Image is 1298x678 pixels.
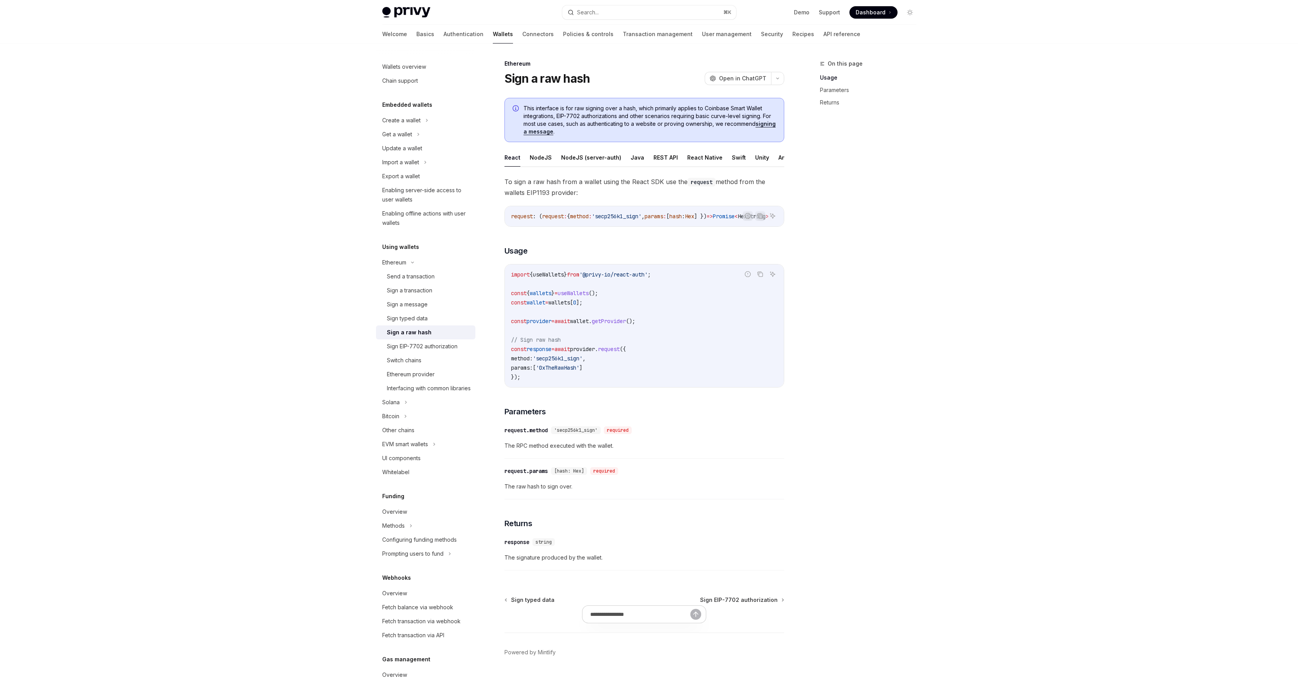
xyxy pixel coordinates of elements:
button: Report incorrect code [743,269,753,279]
a: Interfacing with common libraries [376,381,475,395]
a: Fetch transaction via API [376,628,475,642]
span: : ( [533,213,542,220]
span: from [567,271,579,278]
span: Sign typed data [511,596,555,604]
a: Whitelabel [376,465,475,479]
span: Promise [713,213,735,220]
div: Ethereum [504,60,784,68]
a: Update a wallet [376,141,475,155]
a: Sign typed data [505,596,555,604]
a: Ethereum provider [376,367,475,381]
span: Open in ChatGPT [719,75,766,82]
span: } [564,271,567,278]
a: Returns [820,96,922,109]
span: '@privy-io/react-auth' [579,271,648,278]
a: Recipes [792,25,814,43]
span: The signature produced by the wallet. [504,553,784,562]
a: Sign a message [376,297,475,311]
span: wallet [570,318,589,325]
span: : [682,213,685,220]
button: Search...⌘K [562,5,736,19]
span: useWallets [558,290,589,297]
span: = [555,290,558,297]
button: Swift [732,148,746,167]
div: Sign typed data [387,314,428,323]
button: Android [778,148,800,167]
div: Update a wallet [382,144,422,153]
a: Chain support [376,74,475,88]
span: provider [527,318,551,325]
a: Sign a transaction [376,283,475,297]
a: Connectors [522,25,554,43]
div: Solana [382,398,400,407]
div: Switch chains [387,356,421,365]
span: = [551,346,555,353]
span: request [598,346,620,353]
div: Overview [382,507,407,516]
div: required [604,426,632,434]
span: ⌘ K [723,9,731,16]
div: Get a wallet [382,130,412,139]
button: Send message [690,609,701,620]
button: Copy the contents from the code block [755,211,765,221]
button: Open in ChatGPT [705,72,771,85]
span: = [551,318,555,325]
div: Sign a transaction [387,286,432,295]
span: HexString [738,213,766,220]
span: Usage [504,245,528,256]
img: light logo [382,7,430,18]
div: Search... [577,8,599,17]
span: The raw hash to sign over. [504,482,784,491]
span: string [535,539,552,545]
span: params [645,213,663,220]
span: useWallets [533,271,564,278]
span: 'secp256k1_sign' [533,355,582,362]
div: Create a wallet [382,116,421,125]
a: Enabling offline actions with user wallets [376,207,475,230]
a: Transaction management [623,25,693,43]
span: Sign EIP-7702 authorization [700,596,778,604]
a: Sign a raw hash [376,325,475,339]
div: Bitcoin [382,412,399,421]
div: response [504,538,529,546]
button: React [504,148,520,167]
span: Hex [685,213,694,220]
span: const [511,318,527,325]
span: request [542,213,564,220]
span: To sign a raw hash from a wallet using the React SDK use the method from the wallets EIP1193 prov... [504,176,784,198]
span: ] }) [694,213,707,220]
div: Fetch balance via webhook [382,603,453,612]
a: Powered by Mintlify [504,648,556,656]
span: method [570,213,589,220]
button: Java [631,148,644,167]
span: }); [511,374,520,381]
div: UI components [382,454,421,463]
div: Configuring funding methods [382,535,457,544]
span: wallets [530,290,551,297]
div: Methods [382,521,405,530]
span: } [551,290,555,297]
a: Wallets [493,25,513,43]
span: import [511,271,530,278]
div: request.method [504,426,548,434]
span: On this page [828,59,863,68]
span: ({ [620,346,626,353]
span: . [589,318,592,325]
span: params: [511,364,533,371]
span: [ [533,364,536,371]
a: Security [761,25,783,43]
span: This interface is for raw signing over a hash, which primarily applies to Coinbase Smart Wallet i... [523,104,776,136]
a: Parameters [820,84,922,96]
a: Send a transaction [376,269,475,283]
div: Sign a raw hash [387,328,432,337]
div: Send a transaction [387,272,435,281]
span: '0xTheRawHash' [536,364,579,371]
button: Copy the contents from the code block [755,269,765,279]
span: The RPC method executed with the wallet. [504,441,784,450]
span: (); [589,290,598,297]
span: const [511,346,527,353]
button: NodeJS (server-auth) [561,148,621,167]
span: provider [570,346,595,353]
code: request [688,178,716,186]
span: ]; [576,299,582,306]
